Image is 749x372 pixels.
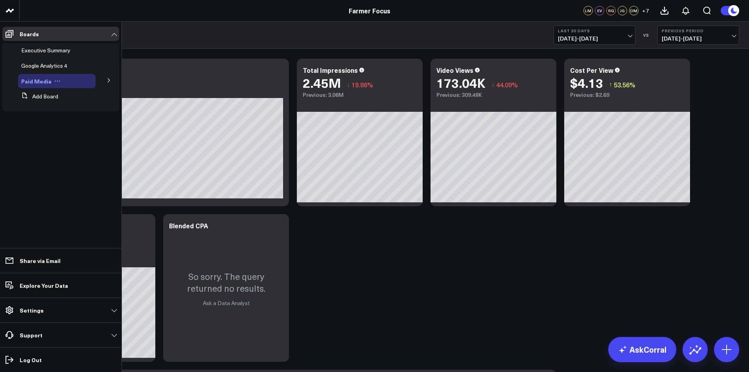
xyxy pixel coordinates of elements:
div: Previous: 309.48K [436,92,550,98]
a: Log Out [2,353,119,367]
div: DM [629,6,639,15]
p: Explore Your Data [20,282,68,289]
button: Previous Period[DATE]-[DATE] [657,26,739,44]
a: Farmer Focus [349,6,390,15]
a: AskCorral [608,337,676,362]
a: Ask a Data Analyst [203,299,250,307]
span: ↑ [609,80,612,90]
span: ↓ [347,80,350,90]
p: Share via Email [20,257,61,264]
div: RG [606,6,616,15]
span: [DATE] - [DATE] [558,35,631,42]
div: EV [595,6,604,15]
div: $4.13 [570,76,603,90]
div: 173.04K [436,76,486,90]
a: Google Analytics 4 [21,63,67,69]
b: Previous Period [662,28,735,33]
div: Total Impressions [303,66,358,74]
div: 2.45M [303,76,341,90]
span: [DATE] - [DATE] [662,35,735,42]
span: ↓ [491,80,495,90]
p: Boards [20,31,39,37]
div: JG [618,6,627,15]
span: Executive Summary [21,46,70,54]
b: Last 30 Days [558,28,631,33]
div: Previous: $2.69 [570,92,684,98]
button: Last 30 Days[DATE]-[DATE] [554,26,635,44]
button: Add Board [18,89,58,104]
p: So sorry. The query returned no results. [171,270,281,294]
p: Support [20,332,42,338]
div: LM [583,6,593,15]
a: Paid Media [21,78,52,84]
button: +7 [640,6,650,15]
span: 53.56% [614,80,635,89]
p: Settings [20,307,44,313]
div: Previous: $24.26K [35,92,283,98]
div: Blended CPA [169,221,208,230]
span: Paid Media [21,77,52,85]
span: + 7 [642,8,649,13]
span: 44.09% [496,80,518,89]
div: Cost Per View [570,66,613,74]
p: Log Out [20,357,42,363]
span: 19.86% [351,80,373,89]
span: Google Analytics 4 [21,62,67,69]
div: Video Views [436,66,473,74]
div: VS [639,33,653,37]
div: Previous: 3.06M [303,92,417,98]
a: Executive Summary [21,47,70,54]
